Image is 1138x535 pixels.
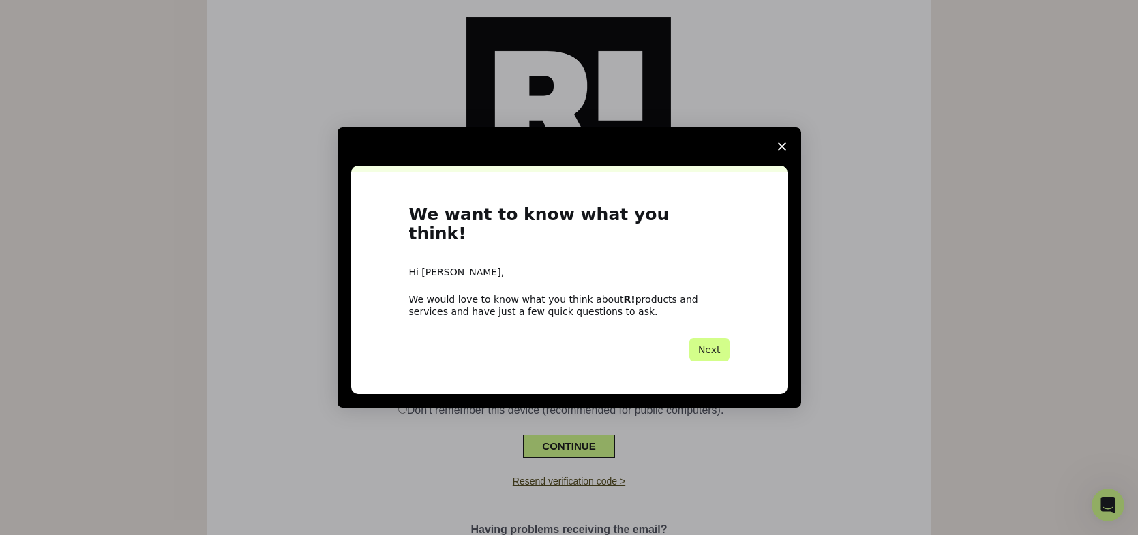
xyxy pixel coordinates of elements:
span: Close survey [763,127,801,166]
button: Next [689,338,730,361]
div: Hi [PERSON_NAME], [409,266,730,279]
h1: We want to know what you think! [409,205,730,252]
div: We would love to know what you think about products and services and have just a few quick questi... [409,293,730,318]
b: R! [624,294,635,305]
